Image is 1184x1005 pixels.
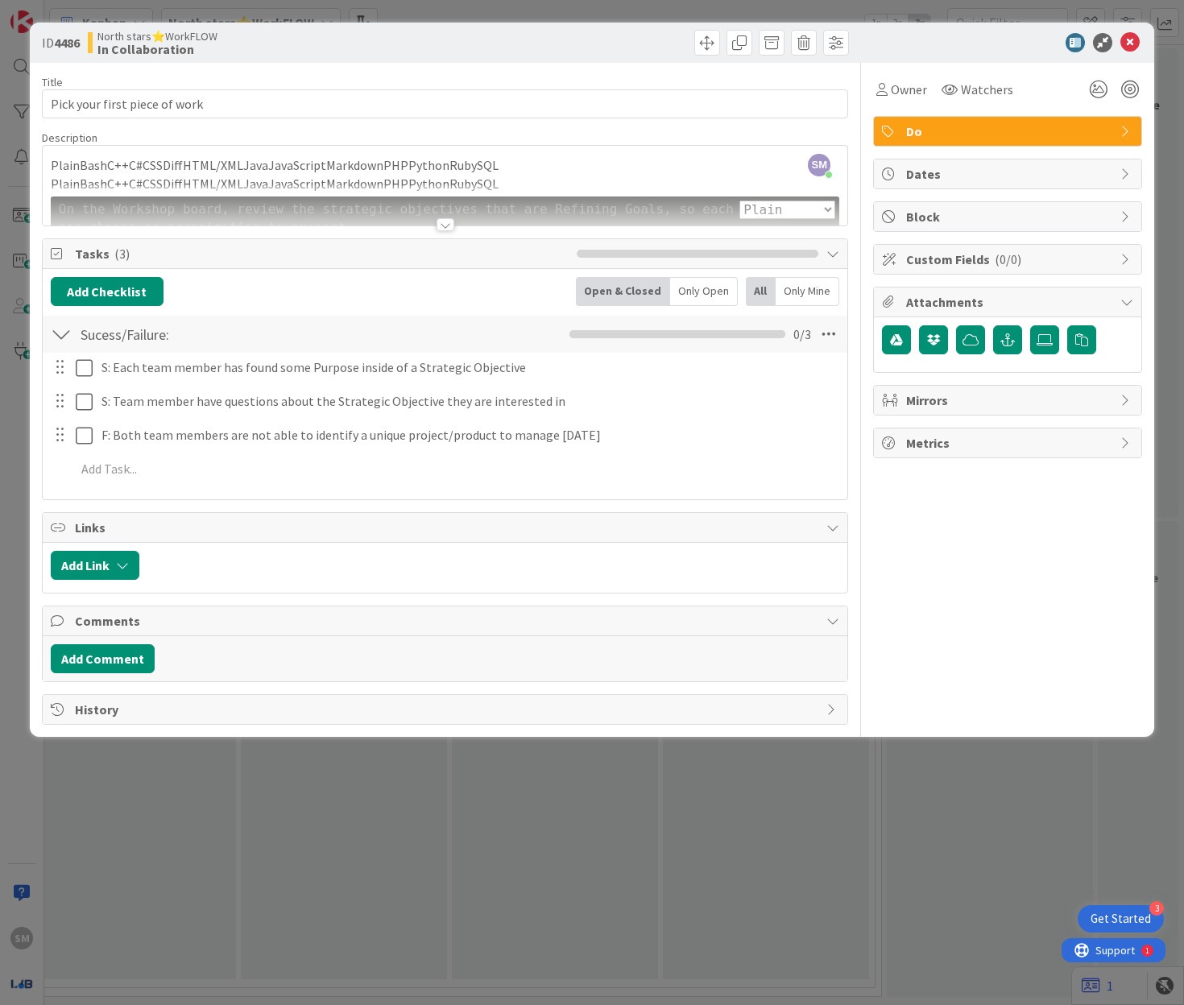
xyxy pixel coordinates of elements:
span: Comments [75,611,819,631]
div: Only Open [670,277,738,306]
p: PlainBashC++C#CSSDiffHTML/XMLJavaJavaScriptMarkdownPHPPythonRubySQL [51,175,840,193]
b: In Collaboration [97,43,217,56]
span: ( 0/0 ) [995,251,1021,267]
span: Mirrors [906,391,1112,410]
button: Add Checklist [51,277,164,306]
span: Owner [891,80,927,99]
span: Attachments [906,292,1112,312]
span: ID [42,33,80,52]
span: ( 3 ) [114,246,130,262]
span: Links [75,518,819,537]
div: Get Started [1091,911,1151,927]
p: S: Each team member has found some Purpose inside of a Strategic Objective [101,358,836,377]
span: Dates [906,164,1112,184]
div: 1 [84,6,88,19]
span: Tasks [75,244,569,263]
button: Add Comment [51,644,155,673]
span: Metrics [906,433,1112,453]
span: Description [42,130,97,145]
div: Open Get Started checklist, remaining modules: 3 [1078,905,1164,933]
div: Open & Closed [576,277,670,306]
input: Add Checklist... [75,320,416,349]
input: type card name here... [42,89,849,118]
label: Title [42,75,63,89]
p: F: Both team members are not able to identify a unique project/product to manage [DATE] [101,426,836,445]
span: History [75,700,819,719]
span: Support [34,2,73,22]
p: S: Team member have questions about the Strategic Objective they are interested in [101,392,836,411]
span: North stars⭐WorkFLOW [97,30,217,43]
b: 4486 [54,35,80,51]
button: Add Link [51,551,139,580]
div: 3 [1149,901,1164,916]
div: Only Mine [776,277,839,306]
span: SM [808,154,830,176]
p: PlainBashC++C#CSSDiffHTML/XMLJavaJavaScriptMarkdownPHPPythonRubySQL [51,156,840,175]
div: All [746,277,776,306]
span: 0 / 3 [793,325,811,344]
span: Custom Fields [906,250,1112,269]
span: Block [906,207,1112,226]
span: Do [906,122,1112,141]
span: Watchers [961,80,1013,99]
